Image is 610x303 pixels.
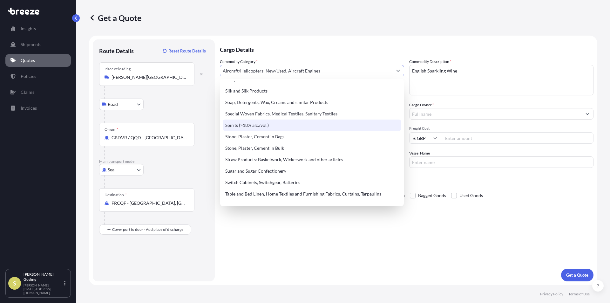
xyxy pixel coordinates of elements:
span: Commodity Value [220,102,404,107]
button: Select transport [99,164,144,176]
input: Enter name [409,156,593,168]
span: S [13,280,16,286]
span: Load Type [220,126,239,132]
div: Destination [105,192,127,197]
label: Booking Reference [220,150,252,156]
p: Invoices [21,105,37,111]
p: Privacy Policy [540,292,563,297]
div: Stone, Plaster, Cement in Bags [223,131,401,142]
button: Show suggestions [582,108,593,120]
span: Used Goods [459,191,483,200]
span: Bagged Goods [418,191,446,200]
p: Terms of Use [568,292,590,297]
label: Cargo Owner [409,102,434,108]
p: Reset Route Details [168,48,206,54]
div: Silk and Silk Products [223,85,401,97]
input: Destination [112,200,186,206]
p: Get a Quote [566,272,588,278]
input: Select a commodity type [220,65,392,76]
input: Origin [112,134,186,141]
p: Claims [21,89,34,95]
p: [PERSON_NAME][EMAIL_ADDRESS][DOMAIN_NAME] [24,283,63,295]
div: Table and Bed Linen, Home Textiles and Furnishing Fabrics, Curtains, Tarpaulins [223,188,401,200]
label: Vessel Name [409,150,430,156]
input: Full name [410,108,582,120]
p: Main transport mode [99,159,208,164]
div: Sugar and Sugar Confectionery [223,165,401,177]
div: Origin [105,127,118,132]
input: Your internal reference [220,156,404,168]
p: Insights [21,25,36,32]
p: Cargo Details [220,39,593,59]
div: Switch Cabinets, Switchgear, Batteries [223,177,401,188]
div: Spirits (>18% alc./vol.) [223,120,401,131]
input: Place of loading [112,74,186,80]
span: Road [108,101,118,107]
input: Enter amount [441,132,593,144]
button: Select transport [99,99,144,110]
span: Freight Cost [409,126,593,131]
p: Shipments [21,41,41,48]
label: Commodity Category [220,59,258,65]
p: Policies [21,73,36,79]
p: Quotes [21,57,35,64]
div: Stone, Plaster, Cement in Bulk [223,142,401,154]
span: Cover port to door - Add place of discharge [112,226,183,233]
div: Straw Products: Basketwork, Wickerwork and other articles [223,154,401,165]
div: Special Woven Fabrics, Medical Textiles, Sanitary Textiles [223,108,401,120]
div: Soap, Detergents, Wax, Creams and similar Products [223,97,401,108]
p: Route Details [99,47,134,55]
label: Commodity Description [409,59,451,65]
button: Show suggestions [392,65,404,76]
p: Special Conditions [220,181,593,186]
div: Place of loading [105,66,131,72]
span: Sea [108,167,114,173]
p: Get a Quote [89,13,141,23]
div: Tin or Tin Products [223,200,401,211]
p: [PERSON_NAME] Gosling [24,272,63,282]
